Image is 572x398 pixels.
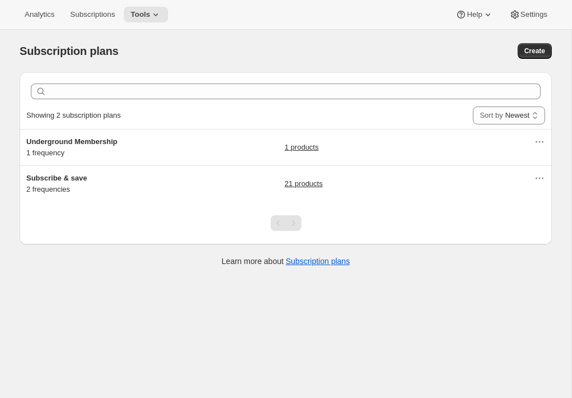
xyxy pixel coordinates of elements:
[26,111,120,119] span: Showing 2 subscription plans
[26,137,118,146] span: Underground Membership
[25,10,54,19] span: Analytics
[520,10,547,19] span: Settings
[524,47,545,55] span: Create
[131,10,150,19] span: Tools
[26,136,166,159] div: 1 frequency
[20,45,118,57] span: Subscription plans
[286,257,350,266] a: Subscription plans
[503,7,554,22] button: Settings
[467,10,482,19] span: Help
[285,142,319,153] a: 1 products
[26,174,87,182] span: Subscribe & save
[271,215,301,231] nav: Pagination
[449,7,500,22] button: Help
[70,10,115,19] span: Subscriptions
[222,256,350,267] p: Learn more about
[532,170,547,186] button: Actions for Subscribe & save
[26,173,166,195] div: 2 frequencies
[532,134,547,150] button: Actions for Underground Membership
[285,178,323,189] a: 21 products
[518,43,552,59] button: Create
[18,7,61,22] button: Analytics
[124,7,168,22] button: Tools
[63,7,122,22] button: Subscriptions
